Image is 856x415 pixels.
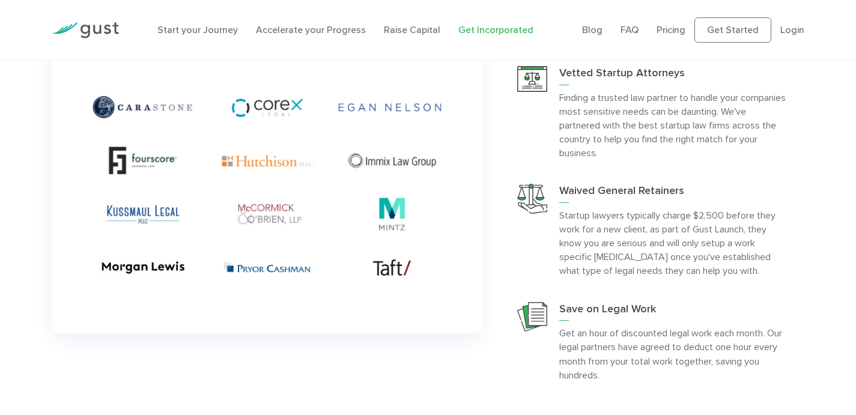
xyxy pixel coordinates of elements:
p: Startup lawyers typically charge $2,500 before they work for a new client, as part of Gust Launch... [559,208,788,277]
h3: Vetted Startup Attorneys [559,66,788,85]
img: Legal Work [517,302,547,332]
a: Raise Capital [384,24,440,35]
img: Group 1219 [52,41,483,333]
a: FAQ [621,24,639,35]
a: Accelerate your Progress [256,24,366,35]
a: Get Incorporated [458,24,533,35]
a: Start your Journey [157,24,238,35]
img: Law Firm [517,66,547,91]
p: Get an hour of discounted legal work each month. Our legal partners have agreed to deduct one hou... [559,326,788,381]
a: Login [780,24,804,35]
img: Gust Logo [52,22,119,38]
h3: Save on Legal Work [559,302,788,321]
p: Finding a trusted law partner to handle your companies most sensitive needs can be daunting. We'v... [559,91,788,160]
a: Pricing [657,24,685,35]
a: Get Started [694,17,771,43]
img: Waive [517,184,547,214]
a: Blog [582,24,603,35]
h3: Waived General Retainers [559,184,788,203]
